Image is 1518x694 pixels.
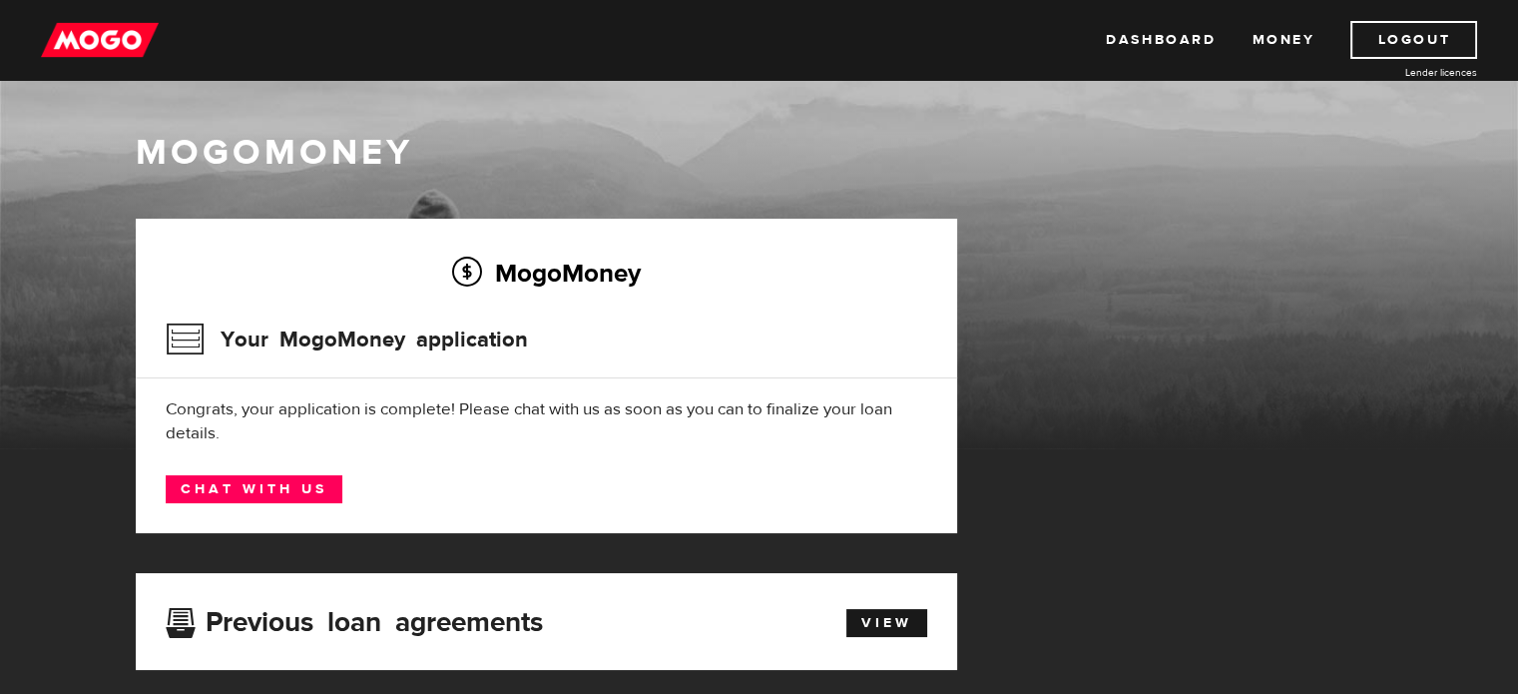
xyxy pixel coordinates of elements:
a: Lender licences [1327,65,1477,80]
a: Money [1252,21,1314,59]
iframe: LiveChat chat widget [1119,230,1518,694]
a: Dashboard [1106,21,1216,59]
a: View [846,609,927,637]
img: mogo_logo-11ee424be714fa7cbb0f0f49df9e16ec.png [41,21,159,59]
h3: Your MogoMoney application [166,314,528,365]
a: Logout [1350,21,1477,59]
h3: Previous loan agreements [166,606,543,632]
h1: MogoMoney [136,132,1383,174]
a: Chat with us [166,475,342,503]
div: Congrats, your application is complete! Please chat with us as soon as you can to finalize your l... [166,397,927,445]
h2: MogoMoney [166,252,927,294]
